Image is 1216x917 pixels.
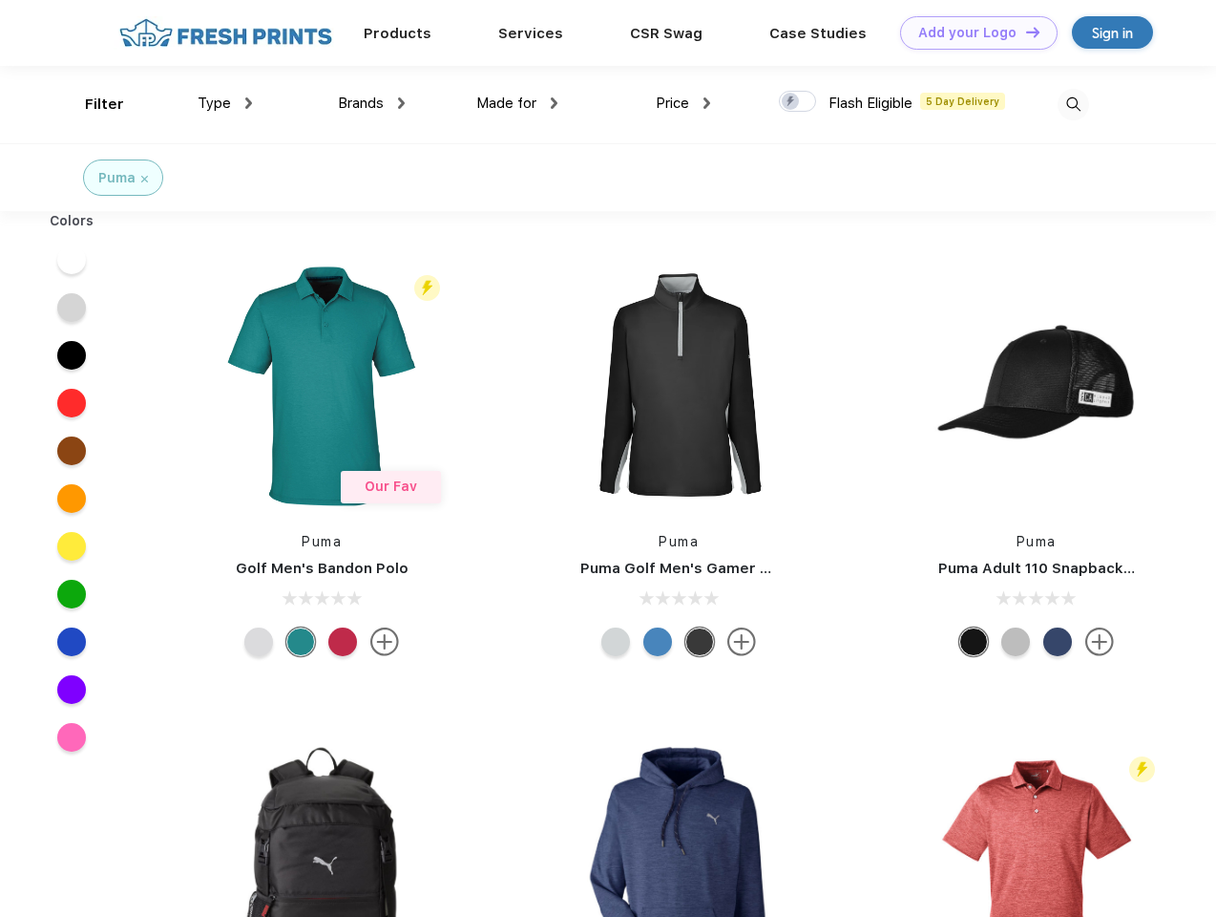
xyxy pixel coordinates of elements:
[910,259,1164,513] img: func=resize&h=266
[198,95,231,112] span: Type
[656,95,689,112] span: Price
[302,534,342,549] a: Puma
[601,628,630,656] div: High Rise
[552,259,806,513] img: func=resize&h=266
[1026,27,1039,37] img: DT
[918,25,1017,41] div: Add your Logo
[659,534,699,549] a: Puma
[959,628,988,656] div: Pma Blk with Pma Blk
[476,95,536,112] span: Made for
[98,168,136,188] div: Puma
[244,628,273,656] div: High Rise
[1001,628,1030,656] div: Quarry with Brt Whit
[703,97,710,109] img: dropdown.png
[398,97,405,109] img: dropdown.png
[245,97,252,109] img: dropdown.png
[195,259,449,513] img: func=resize&h=266
[1043,628,1072,656] div: Peacoat with Qut Shd
[364,25,431,42] a: Products
[630,25,702,42] a: CSR Swag
[685,628,714,656] div: Puma Black
[551,97,557,109] img: dropdown.png
[580,560,882,577] a: Puma Golf Men's Gamer Golf Quarter-Zip
[370,628,399,656] img: more.svg
[414,275,440,301] img: flash_active_toggle.svg
[328,628,357,656] div: Ski Patrol
[85,94,124,116] div: Filter
[365,479,417,494] span: Our Fav
[1085,628,1114,656] img: more.svg
[920,93,1005,110] span: 5 Day Delivery
[1129,757,1155,782] img: flash_active_toggle.svg
[236,560,409,577] a: Golf Men's Bandon Polo
[498,25,563,42] a: Services
[286,628,315,656] div: Green Lagoon
[35,211,109,231] div: Colors
[1058,89,1089,120] img: desktop_search.svg
[1072,16,1153,49] a: Sign in
[727,628,756,656] img: more.svg
[643,628,672,656] div: Bright Cobalt
[1017,534,1057,549] a: Puma
[338,95,384,112] span: Brands
[828,95,912,112] span: Flash Eligible
[1092,22,1133,44] div: Sign in
[141,176,148,182] img: filter_cancel.svg
[114,16,338,50] img: fo%20logo%202.webp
